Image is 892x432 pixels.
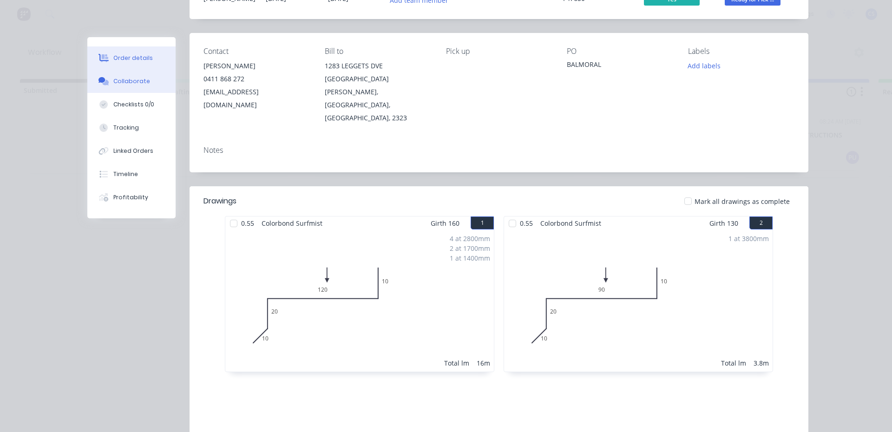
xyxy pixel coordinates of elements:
button: Profitability [87,186,176,209]
div: 4 at 2800mm [450,234,490,243]
span: 0.55 [516,216,537,230]
div: Profitability [113,193,148,202]
div: 2 at 1700mm [450,243,490,253]
div: [PERSON_NAME]0411 868 272[EMAIL_ADDRESS][DOMAIN_NAME] [203,59,310,111]
div: 1 at 1400mm [450,253,490,263]
div: Tracking [113,124,139,132]
span: Girth 130 [709,216,738,230]
div: Total lm [444,358,469,368]
div: 3.8m [754,358,769,368]
button: 2 [749,216,773,229]
button: Order details [87,46,176,70]
div: PO [567,47,673,56]
div: Checklists 0/0 [113,100,154,109]
button: Tracking [87,116,176,139]
div: 1283 LEGGETS DVE [325,59,431,72]
button: Checklists 0/0 [87,93,176,116]
div: Labels [688,47,794,56]
span: 0.55 [237,216,258,230]
div: 0102090101 at 3800mmTotal lm3.8m [504,230,773,372]
div: Collaborate [113,77,150,85]
div: [EMAIL_ADDRESS][DOMAIN_NAME] [203,85,310,111]
div: Notes [203,146,794,155]
button: Timeline [87,163,176,186]
div: Contact [203,47,310,56]
button: Collaborate [87,70,176,93]
button: Linked Orders [87,139,176,163]
span: Colorbond Surfmist [537,216,605,230]
span: Colorbond Surfmist [258,216,326,230]
div: [GEOGRAPHIC_DATA][PERSON_NAME], [GEOGRAPHIC_DATA], [GEOGRAPHIC_DATA], 2323 [325,72,431,124]
div: 01020120104 at 2800mm2 at 1700mm1 at 1400mmTotal lm16m [225,230,494,372]
div: Bill to [325,47,431,56]
div: Pick up [446,47,552,56]
div: Total lm [721,358,746,368]
div: 1283 LEGGETS DVE[GEOGRAPHIC_DATA][PERSON_NAME], [GEOGRAPHIC_DATA], [GEOGRAPHIC_DATA], 2323 [325,59,431,124]
div: Drawings [203,196,236,207]
div: Linked Orders [113,147,153,155]
div: 16m [477,358,490,368]
div: [PERSON_NAME] [203,59,310,72]
button: Add labels [683,59,726,72]
span: Mark all drawings as complete [695,196,790,206]
button: 1 [471,216,494,229]
div: 0411 868 272 [203,72,310,85]
div: Order details [113,54,153,62]
span: Girth 160 [431,216,459,230]
div: 1 at 3800mm [728,234,769,243]
div: BALMORAL [567,59,673,72]
div: Timeline [113,170,138,178]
